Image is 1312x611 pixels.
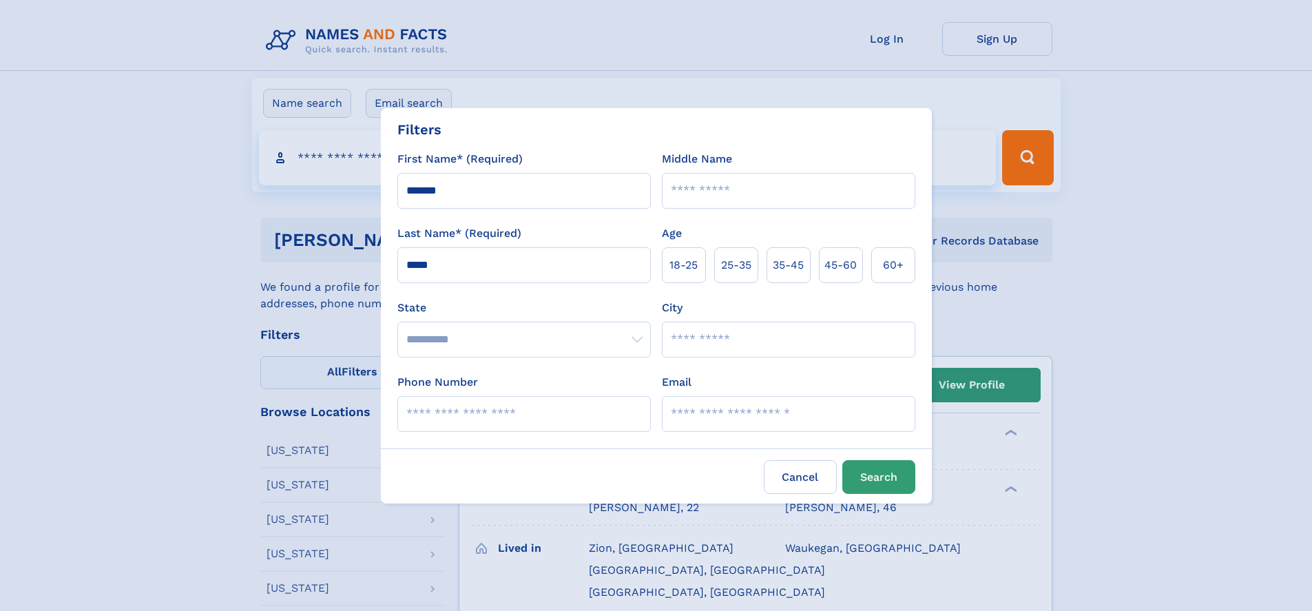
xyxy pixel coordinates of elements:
[397,119,441,140] div: Filters
[669,257,698,273] span: 18‑25
[662,225,682,242] label: Age
[662,151,732,167] label: Middle Name
[824,257,857,273] span: 45‑60
[662,374,691,391] label: Email
[397,300,651,316] label: State
[721,257,751,273] span: 25‑35
[397,374,478,391] label: Phone Number
[662,300,683,316] label: City
[764,460,837,494] label: Cancel
[773,257,804,273] span: 35‑45
[397,151,523,167] label: First Name* (Required)
[883,257,904,273] span: 60+
[397,225,521,242] label: Last Name* (Required)
[842,460,915,494] button: Search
